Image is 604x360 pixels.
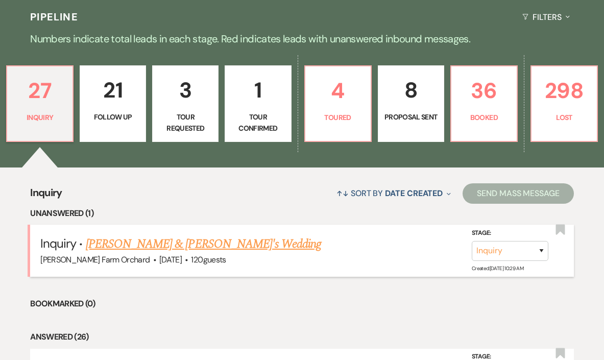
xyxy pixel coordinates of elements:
[40,235,76,251] span: Inquiry
[518,4,574,31] button: Filters
[30,297,574,310] li: Bookmarked (0)
[191,254,226,265] span: 120 guests
[378,65,444,142] a: 8Proposal Sent
[472,265,523,272] span: Created: [DATE] 10:29 AM
[385,188,443,199] span: Date Created
[6,65,74,142] a: 27Inquiry
[86,73,139,107] p: 21
[311,112,365,123] p: Toured
[159,254,182,265] span: [DATE]
[13,112,66,123] p: Inquiry
[30,330,574,344] li: Answered (26)
[30,185,62,207] span: Inquiry
[225,65,291,142] a: 1Tour Confirmed
[152,65,219,142] a: 3Tour Requested
[159,111,212,134] p: Tour Requested
[30,207,574,220] li: Unanswered (1)
[538,112,591,123] p: Lost
[384,73,438,107] p: 8
[13,74,66,108] p: 27
[231,111,284,134] p: Tour Confirmed
[159,73,212,107] p: 3
[457,74,511,108] p: 36
[457,112,511,123] p: Booked
[86,235,322,253] a: [PERSON_NAME] & [PERSON_NAME]'s Wedding
[530,65,598,142] a: 298Lost
[538,74,591,108] p: 298
[332,180,455,207] button: Sort By Date Created
[231,73,284,107] p: 1
[80,65,146,142] a: 21Follow Up
[304,65,372,142] a: 4Toured
[472,228,548,239] label: Stage:
[311,74,365,108] p: 4
[40,254,150,265] span: [PERSON_NAME] Farm Orchard
[450,65,518,142] a: 36Booked
[30,10,78,24] h3: Pipeline
[384,111,438,123] p: Proposal Sent
[336,188,349,199] span: ↑↓
[86,111,139,123] p: Follow Up
[463,183,574,204] button: Send Mass Message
